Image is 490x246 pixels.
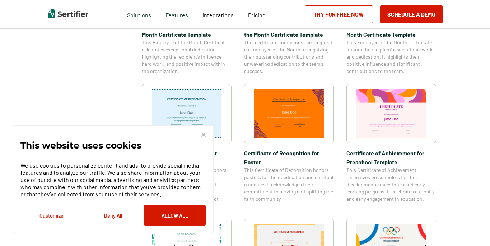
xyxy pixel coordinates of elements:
span: This Employee of the Month Certificate celebrates exceptional dedication, highlighting the recipi... [142,39,232,75]
img: Certificate of Recognition for Pastor [254,89,324,138]
a: Try for Free Now [305,5,373,23]
p: This website uses cookies [20,142,141,149]
a: Certificate of Recognition for PastorCertificate of Recognition for PastorThis Certificate of Rec... [244,84,334,210]
span: Simple & Colorful Employee of the Month Certificate Template [142,21,232,39]
p: We use cookies to personalize content and ads, to provide social media features and to analyze ou... [20,162,206,198]
a: Pricing [248,10,266,19]
span: Solutions [127,10,151,19]
span: This Employee of the Month Certificate honors the recipient’s exceptional work and dedication. It... [346,39,436,75]
a: Integrations [202,10,234,19]
span: Certificate of Recognition for Pastor [244,149,334,167]
a: Certificate of Achievement for Preschool TemplateCertificate of Achievement for Preschool Templat... [346,84,436,210]
img: Cookie Popup Close [201,133,206,137]
span: This Certificate of Recognition honors pastors for their dedication and spiritual guidance. It ac... [244,167,334,202]
button: Deny All [82,205,144,225]
span: This certificate commends the recipient as Employee of the Month, recognizing their outstanding c... [244,39,334,75]
img: Certificate of Recognition for Teachers Template [152,89,221,138]
button: Schedule a Demo [380,5,443,23]
span: Modern Dark Blue Employee of the Month Certificate Template [346,21,436,39]
button: Allow All [144,205,206,225]
span: This Certificate of Achievement recognizes preschoolers for their developmental milestones and ea... [346,167,436,202]
span: Pricing [248,12,266,18]
img: Sertifier | Digital Credentialing Platform [48,9,88,18]
span: Simple and Patterned Employee of the Month Certificate Template [244,21,334,39]
a: Certificate of Recognition for Teachers TemplateCertificate of Recognition for Teachers TemplateT... [142,84,232,210]
img: Certificate of Achievement for Preschool Template [356,89,426,138]
iframe: Chat Widget [454,211,490,246]
button: Customize [20,205,82,225]
span: Certificate of Achievement for Preschool Template [346,149,436,167]
span: Integrations [202,12,234,18]
span: Features [165,10,188,19]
